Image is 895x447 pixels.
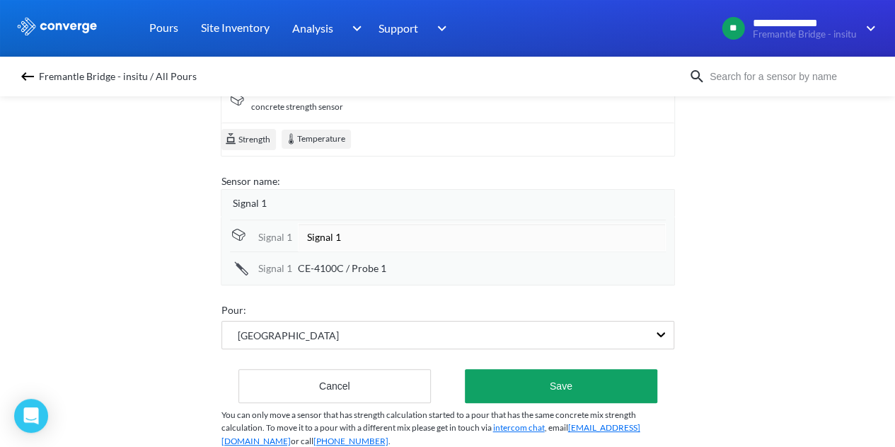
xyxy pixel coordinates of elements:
span: Analysis [292,19,333,37]
div: Sensor name: [221,174,674,189]
img: icon-search.svg [688,68,705,85]
img: downArrow.svg [342,20,365,37]
a: [PHONE_NUMBER] [313,436,388,446]
img: downArrow.svg [857,20,879,37]
div: concrete strength sensor [251,101,343,114]
div: Pour: [221,302,674,318]
span: CE-4100C / Probe 1 [298,261,386,276]
span: Signal 1 [233,196,267,211]
img: icon-tail.svg [230,257,253,280]
div: Open Intercom Messenger [14,399,48,433]
span: Support [379,19,418,37]
img: signal-icon.svg [230,226,247,243]
div: Signal 1 [258,261,292,276]
span: [GEOGRAPHIC_DATA] [222,328,339,344]
span: Fremantle Bridge - insitu / All Pours [39,67,197,86]
img: logo_ewhite.svg [16,17,98,35]
button: Cancel [238,369,432,403]
button: Save [465,369,657,403]
img: signal-icon.svg [229,91,246,108]
img: temperature.svg [284,132,297,145]
span: Strength [237,133,270,147]
img: downArrow.svg [428,20,451,37]
div: Temperature [282,130,351,149]
img: backspace.svg [19,68,36,85]
a: [EMAIL_ADDRESS][DOMAIN_NAME] [221,422,640,446]
img: cube.svg [224,132,237,145]
div: Signal 1 [258,230,292,245]
span: Fremantle Bridge - insitu [753,29,857,40]
a: intercom chat [493,422,545,433]
input: Search for a sensor by name [705,69,877,84]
